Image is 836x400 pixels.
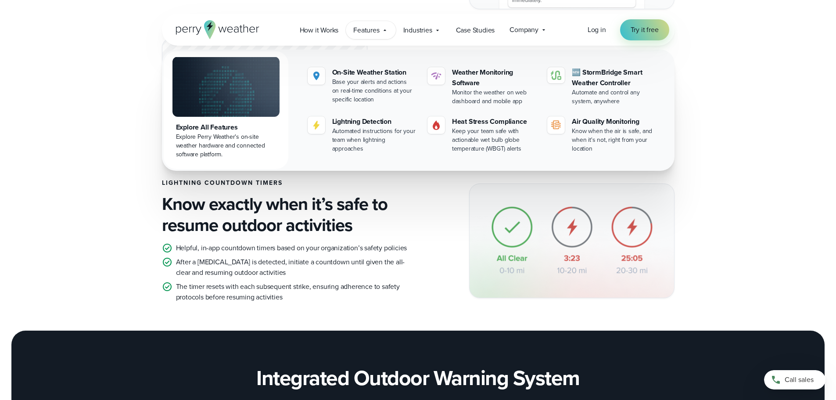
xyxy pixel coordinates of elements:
[176,257,411,278] p: After a [MEDICAL_DATA] is detected, initiate a countdown until given the all-clear and resuming o...
[353,25,379,36] span: Features
[431,71,441,81] img: software-icon.svg
[176,281,411,303] p: The timer resets with each subsequent strike, ensuring adherence to safety protocols before resum...
[164,51,288,169] a: Explore All Features Explore Perry Weather's on-site weather hardware and connected software plat...
[785,375,814,385] span: Call sales
[551,120,561,130] img: aqi-icon.svg
[424,64,540,109] a: Weather Monitoring Software Monitor the weather on web dashboard and mobile app
[452,88,537,106] div: Monitor the weather on web dashboard and mobile app
[588,25,606,35] a: Log in
[304,64,420,108] a: perry weather location On-Site Weather Station Base your alerts and actions on real-time conditio...
[431,120,441,130] img: perry weather heat
[572,88,657,106] div: Automate and control any system, anywhere
[544,64,660,109] a: 🆕 StormBridge Smart Weather Controller Automate and control any system, anywhere
[300,25,339,36] span: How it Works
[572,116,657,127] div: Air Quality Monitoring
[176,133,276,159] div: Explore Perry Weather's on-site weather hardware and connected software platform.
[620,19,669,40] a: Try it free
[256,366,580,390] h2: Integrated Outdoor Warning System
[424,113,540,157] a: perry weather heat Heat Stress Compliance Keep your team safe with actionable wet bulb globe temp...
[304,113,420,157] a: Lightning Detection Automated instructions for your team when lightning approaches
[452,127,537,153] div: Keep your team safe with actionable wet bulb globe temperature (WBGT) alerts
[572,67,657,88] div: 🆕 StormBridge Smart Weather Controller
[332,127,417,153] div: Automated instructions for your team when lightning approaches
[292,21,346,39] a: How it Works
[162,180,411,187] h3: LIGHTNING COUNTDOWN TIMERS
[176,122,276,133] div: Explore All Features
[456,25,495,36] span: Case Studies
[631,25,659,35] span: Try it free
[332,116,417,127] div: Lightning Detection
[311,120,322,130] img: lightning-icon.svg
[509,25,538,35] span: Company
[311,71,322,81] img: perry weather location
[452,67,537,88] div: Weather Monitoring Software
[448,21,502,39] a: Case Studies
[425,40,675,47] h3: TEXT ALERTS AND AUDIBLE SIRENS
[544,113,660,157] a: Air Quality Monitoring Know when the air is safe, and when it's not, right from your location
[176,243,407,253] p: Helpful, in-app countdown timers based on your organization’s safety policies
[162,194,411,236] h4: Know exactly when it’s safe to resume outdoor activities
[332,78,417,104] div: Base your alerts and actions on real-time conditions at your specific location
[551,71,561,80] img: stormbridge-icon-V6.svg
[572,127,657,153] div: Know when the air is safe, and when it's not, right from your location
[332,67,417,78] div: On-Site Weather Station
[452,116,537,127] div: Heat Stress Compliance
[403,25,432,36] span: Industries
[764,370,825,389] a: Call sales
